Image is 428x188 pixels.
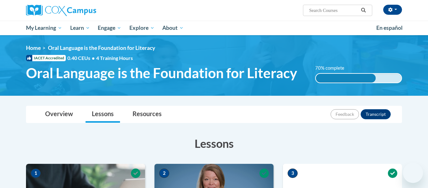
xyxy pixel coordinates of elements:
a: Engage [94,21,125,35]
button: Transcript [361,109,391,119]
div: 70% complete [316,74,376,83]
span: IACET Accredited [26,55,66,61]
span: Learn [70,24,90,32]
span: About [162,24,184,32]
button: Feedback [331,109,359,119]
label: 70% complete [315,65,351,72]
span: Explore [129,24,154,32]
span: Oral Language is the Foundation for Literacy [48,45,155,51]
iframe: Button to launch messaging window [403,163,423,183]
span: 1 [31,169,41,178]
span: • [92,55,95,61]
span: 2 [159,169,169,178]
a: Lessons [86,106,120,123]
a: Explore [125,21,159,35]
span: Engage [98,24,121,32]
button: Account Settings [383,5,402,15]
a: About [159,21,188,35]
button: Search [359,7,368,14]
input: Search Courses [309,7,359,14]
a: Overview [39,106,79,123]
a: My Learning [22,21,66,35]
span: My Learning [26,24,62,32]
span: Oral Language is the Foundation for Literacy [26,65,297,81]
div: Main menu [17,21,411,35]
span: 3 [288,169,298,178]
a: Learn [66,21,94,35]
img: Cox Campus [26,5,96,16]
span: 4 Training Hours [96,55,133,61]
h3: Lessons [26,136,402,151]
span: En español [376,24,403,31]
a: Home [26,45,41,51]
a: Resources [126,106,168,123]
a: Cox Campus [26,5,145,16]
a: En español [372,21,407,35]
span: 0.40 CEUs [67,55,96,62]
